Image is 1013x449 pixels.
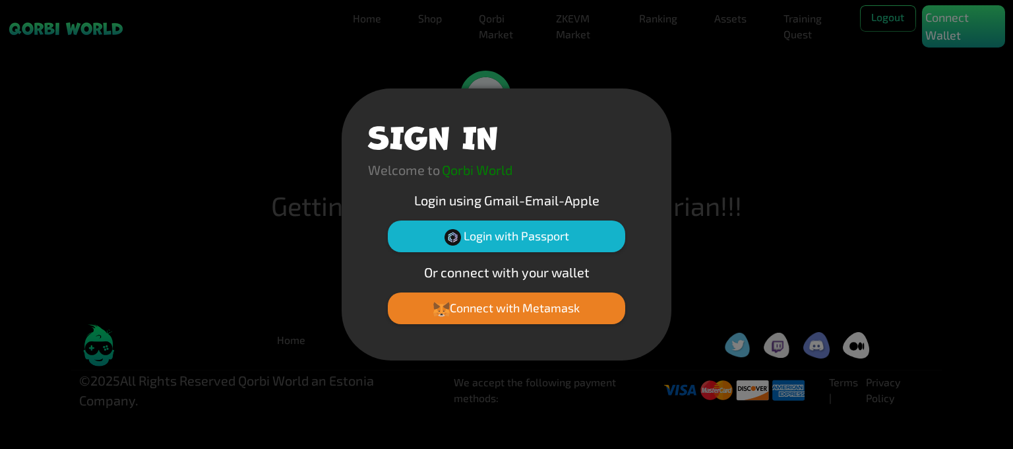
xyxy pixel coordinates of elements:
p: Or connect with your wallet [368,262,645,282]
h1: SIGN IN [368,115,498,155]
button: Login with Passport [388,221,625,252]
p: Welcome to [368,160,440,180]
img: Passport Logo [445,229,461,246]
button: Connect with Metamask [388,293,625,324]
p: Qorbi World [442,160,512,180]
p: Login using Gmail-Email-Apple [368,190,645,210]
